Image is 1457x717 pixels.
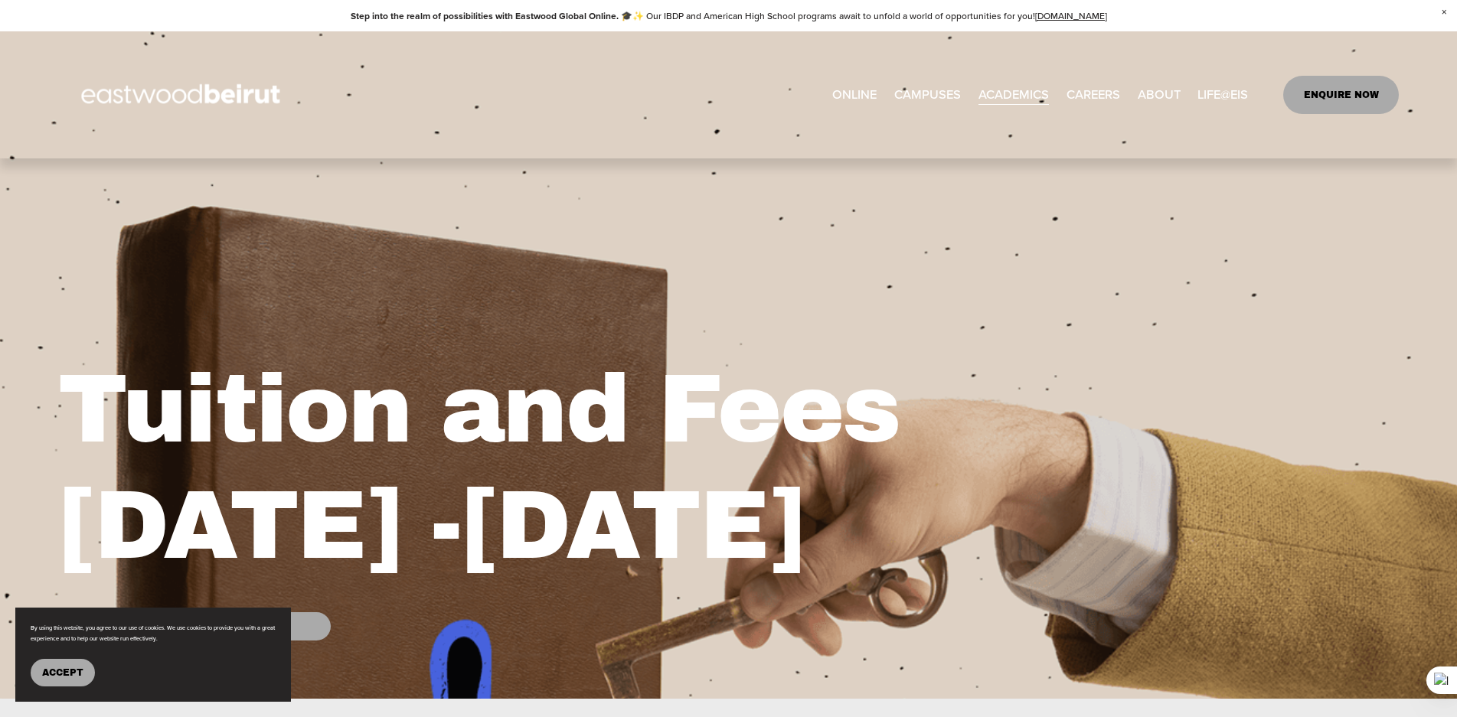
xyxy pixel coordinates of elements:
[1197,83,1248,106] span: LIFE@EIS
[832,83,877,108] a: ONLINE
[978,83,1049,108] a: folder dropdown
[58,56,308,134] img: EastwoodIS Global Site
[15,608,291,702] section: Cookie banner
[31,659,95,686] button: Accept
[978,83,1049,106] span: ACADEMICS
[1035,9,1107,22] a: [DOMAIN_NAME]
[1283,76,1399,114] a: ENQUIRE NOW
[58,351,1061,583] h1: Tuition and Fees [DATE] -[DATE]
[42,667,83,678] span: Accept
[894,83,961,108] a: folder dropdown
[1138,83,1181,106] span: ABOUT
[1067,83,1120,108] a: CAREERS
[31,623,276,644] p: By using this website, you agree to our use of cookies. We use cookies to provide you with a grea...
[1138,83,1181,108] a: folder dropdown
[894,83,961,106] span: CAMPUSES
[1197,83,1248,108] a: folder dropdown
